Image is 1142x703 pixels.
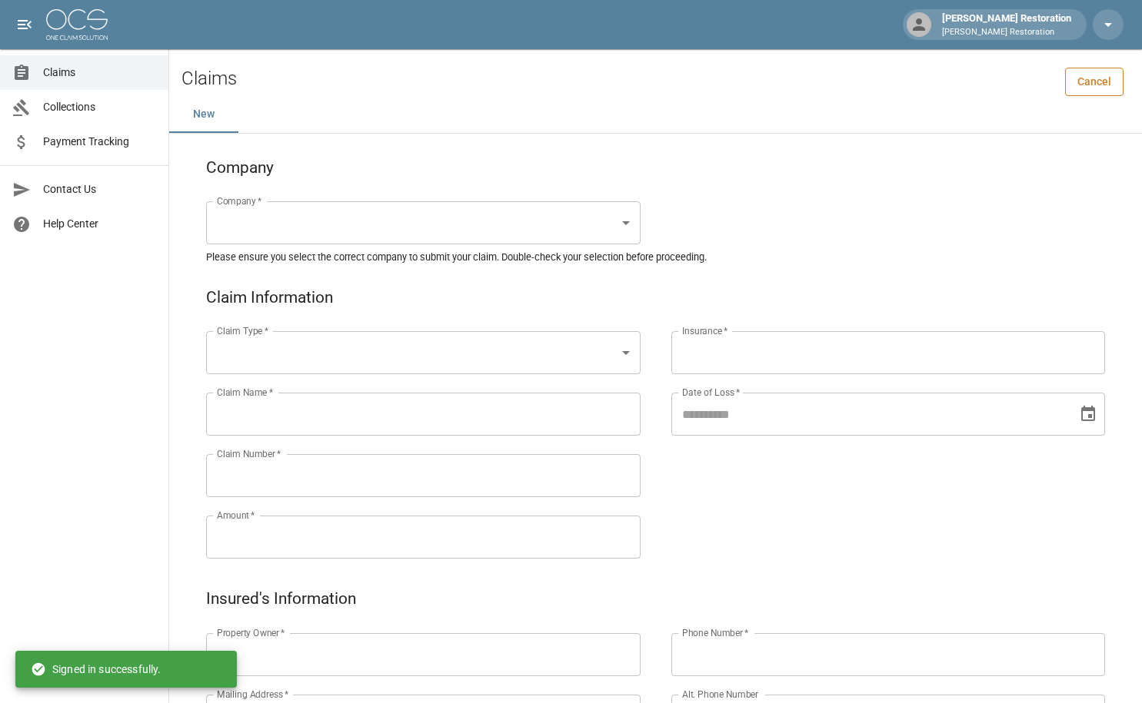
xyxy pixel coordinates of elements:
[169,96,1142,133] div: dynamic tabs
[43,134,156,150] span: Payment Tracking
[217,626,285,639] label: Property Owner
[43,65,156,81] span: Claims
[942,26,1071,39] p: [PERSON_NAME] Restoration
[217,688,288,701] label: Mailing Address
[217,324,268,337] label: Claim Type
[181,68,237,90] h2: Claims
[217,194,262,207] label: Company
[682,626,748,639] label: Phone Number
[43,216,156,232] span: Help Center
[217,447,281,460] label: Claim Number
[9,9,40,40] button: open drawer
[206,250,1105,264] h5: Please ensure you select the correct company to submit your claim. Double-check your selection be...
[682,688,758,701] label: Alt. Phone Number
[682,324,727,337] label: Insurance
[31,655,161,683] div: Signed in successfully.
[682,386,740,399] label: Date of Loss
[1073,399,1104,429] button: Choose date
[43,181,156,197] span: Contact Us
[43,99,156,115] span: Collections
[217,509,255,522] label: Amount
[217,386,273,399] label: Claim Name
[46,9,108,40] img: ocs-logo-white-transparent.png
[936,11,1077,38] div: [PERSON_NAME] Restoration
[1065,68,1124,96] a: Cancel
[169,96,238,133] button: New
